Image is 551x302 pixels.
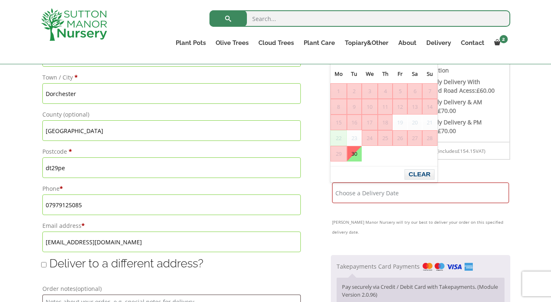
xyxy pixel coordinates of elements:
[299,37,340,49] a: Plant Care
[362,99,377,114] span: 10
[421,37,456,49] a: Delivery
[42,72,301,83] label: Town / City
[42,183,301,194] label: Phone
[393,131,407,145] span: 26
[408,84,422,98] span: 6
[423,99,437,114] span: 14
[457,148,460,154] span: £
[42,283,301,295] label: Order notes
[477,87,495,94] bdi: 60.00
[437,148,485,154] small: (includes VAT)
[331,115,346,130] span: 15
[42,220,301,232] label: Email address
[405,169,435,180] button: Clear
[331,131,346,145] span: 22
[438,127,441,135] span: £
[477,87,480,94] span: £
[331,84,346,98] span: 1
[438,107,441,115] span: £
[209,10,510,27] input: Search...
[414,78,495,94] label: Speedy Delivery With Restricted Road Acess:
[414,118,482,135] label: Speedy Delivery & PM Delivery:
[423,131,437,145] span: 28
[378,115,392,130] span: 18
[337,262,473,270] label: Takepayments Card Payments
[378,131,392,145] span: 25
[393,99,407,114] span: 12
[456,37,489,49] a: Contact
[347,146,361,161] a: 30
[398,70,402,77] span: Friday
[393,115,407,130] span: 19
[347,115,361,130] span: 16
[412,70,418,77] span: Saturday
[342,283,499,299] p: Pay securely via Credit / Debit Card with Takepayments. (Module Version 2.0.96)
[500,35,508,43] span: 2
[347,131,361,145] span: 23
[351,70,357,77] span: Tuesday
[362,115,377,130] span: 17
[423,115,437,130] span: 21
[427,70,433,77] span: Sunday
[378,84,392,98] span: 4
[382,70,388,77] span: Thursday
[332,183,509,203] input: Choose a Delivery Date
[393,37,421,49] a: About
[41,262,46,267] input: Deliver to a different address?
[378,99,392,114] span: 11
[423,84,437,98] span: 7
[41,8,107,41] img: logo
[393,84,407,98] span: 5
[42,109,301,120] label: County
[340,37,393,49] a: Topiary&Other
[362,84,377,98] span: 3
[362,131,377,145] span: 24
[414,98,482,115] label: Speedy Delivery & AM Delivery:
[347,99,361,114] span: 9
[408,131,422,145] span: 27
[438,107,456,115] bdi: 70.00
[423,263,473,271] img: Takepayments Card Payments
[63,110,89,118] span: (optional)
[211,37,253,49] a: Olive Trees
[171,37,211,49] a: Plant Pots
[49,257,203,270] span: Deliver to a different address?
[347,146,362,162] td: Available Deliveries59
[489,37,510,49] a: 2
[331,146,346,161] span: 29
[408,115,422,130] span: 20
[335,70,343,77] span: Monday
[438,127,456,135] bdi: 70.00
[457,148,476,154] span: 154.15
[331,99,346,114] span: 8
[253,37,299,49] a: Cloud Trees
[330,130,347,146] td: Cut-off time over
[76,285,102,293] span: (optional)
[366,70,374,77] span: Wednesday
[42,146,301,157] label: Postcode
[408,99,422,114] span: 13
[332,217,509,237] small: [PERSON_NAME] Manor Nursery will try our best to deliver your order on this specified delivery date.
[347,84,361,98] span: 2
